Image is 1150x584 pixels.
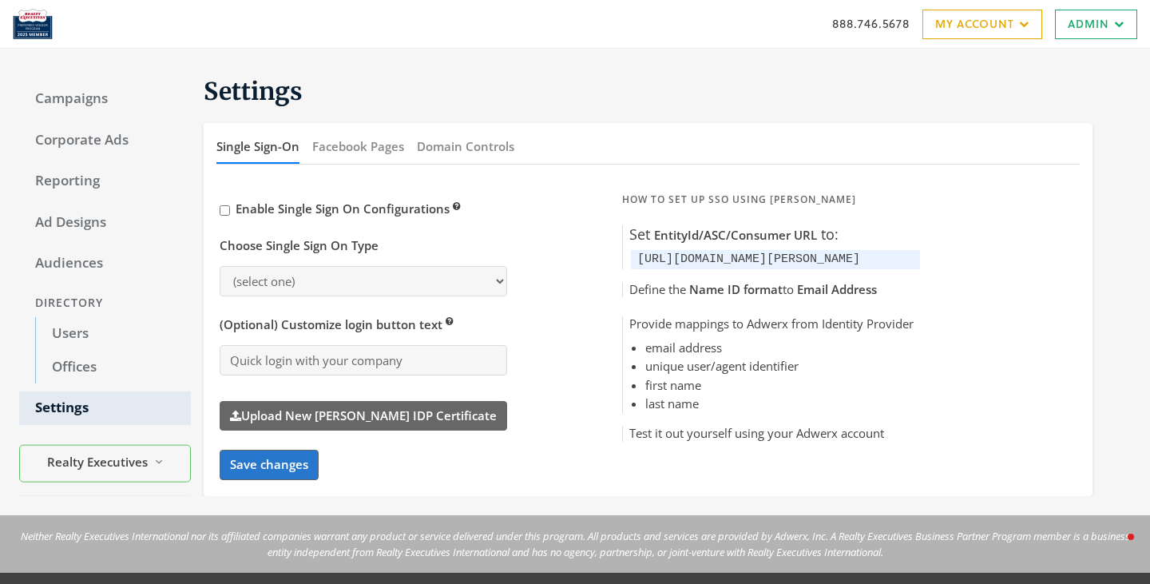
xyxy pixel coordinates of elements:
a: Admin [1055,10,1137,39]
iframe: Intercom live chat [1096,530,1134,568]
h5: Provide mappings to Adwerx from Identity Provider [623,316,920,332]
li: unique user/agent identifier [645,357,914,375]
li: email address [645,339,914,357]
li: first name [645,376,914,395]
a: Audiences [19,247,191,280]
a: Corporate Ads [19,124,191,157]
input: Enable Single Sign On Configurations [220,205,230,216]
span: Name ID format [689,281,783,297]
a: Campaigns [19,82,191,116]
a: Ad Designs [19,206,191,240]
button: Facebook Pages [312,129,404,164]
div: Directory [19,288,191,318]
a: Offices [35,351,191,384]
h5: Define the to [623,282,920,298]
label: Upload New [PERSON_NAME] IDP Certificate [220,401,507,431]
a: Settings [19,391,191,425]
li: last name [645,395,914,413]
h5: Test it out yourself using your Adwerx account [623,426,920,442]
span: (Optional) Customize login button text [220,316,454,332]
h5: Set to: [623,225,920,244]
h5: How to Set Up SSO Using [PERSON_NAME] [622,193,920,206]
span: Realty Executives [47,453,148,471]
a: Users [35,317,191,351]
a: Reporting [19,165,191,198]
button: Single Sign-On [216,129,299,164]
span: EntityId/ASC/Consumer URL [654,227,817,243]
span: Enable Single Sign On Configurations [236,201,461,217]
a: 888.746.5678 [832,15,910,32]
button: Domain Controls [417,129,514,164]
img: Adwerx [13,4,53,44]
button: Realty Executives [19,445,191,483]
a: My Account [922,10,1042,39]
button: Save changes [220,450,319,479]
span: Settings [204,76,303,106]
h5: Choose Single Sign On Type [220,238,379,254]
span: Email Address [797,281,877,297]
code: [URL][DOMAIN_NAME][PERSON_NAME] [637,252,860,266]
p: Neither Realty Executives International nor its affiliated companies warrant any product or servi... [13,528,1137,561]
